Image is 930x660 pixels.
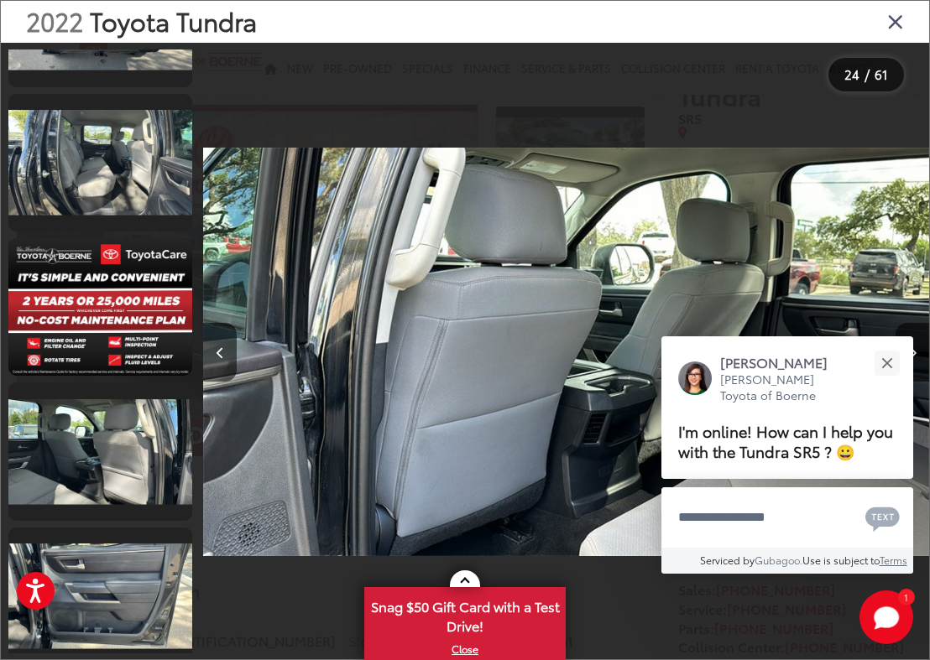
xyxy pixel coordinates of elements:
button: Close [869,345,905,381]
img: 2022 Toyota Tundra SR5 [7,110,195,216]
span: Snag $50 Gift Card with a Test Drive! [366,589,564,640]
span: / [863,69,871,81]
img: 2022 Toyota Tundra SR5 [203,55,929,648]
button: Previous image [203,323,237,382]
img: 2022 Toyota Tundra SR5 [7,543,195,649]
button: Chat with SMS [860,498,905,536]
button: Next image [896,323,929,382]
svg: Start Chat [859,590,913,644]
button: Toggle Chat Window [859,590,913,644]
textarea: Type your message [661,487,913,548]
a: Terms [880,553,907,567]
img: 2022 Toyota Tundra SR5 [7,236,195,377]
a: Gubagoo. [755,553,802,567]
div: Close[PERSON_NAME][PERSON_NAME] Toyota of BoerneI'm online! How can I help you with the Tundra SR... [661,336,913,574]
img: 2022 Toyota Tundra SR5 [7,399,195,505]
p: [PERSON_NAME] Toyota of Boerne [720,372,844,404]
span: 24 [844,65,859,83]
i: Close gallery [887,10,904,32]
span: 61 [875,65,888,83]
svg: Text [865,505,900,532]
span: Use is subject to [802,553,880,567]
span: Serviced by [700,553,755,567]
span: Toyota Tundra [90,3,257,39]
span: I'm online! How can I help you with the Tundra SR5 ? 😀 [678,419,893,462]
p: [PERSON_NAME] [720,353,844,372]
span: 1 [904,593,908,600]
span: 2022 [26,3,83,39]
div: 2022 Toyota Tundra SR5 23 [203,55,929,648]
